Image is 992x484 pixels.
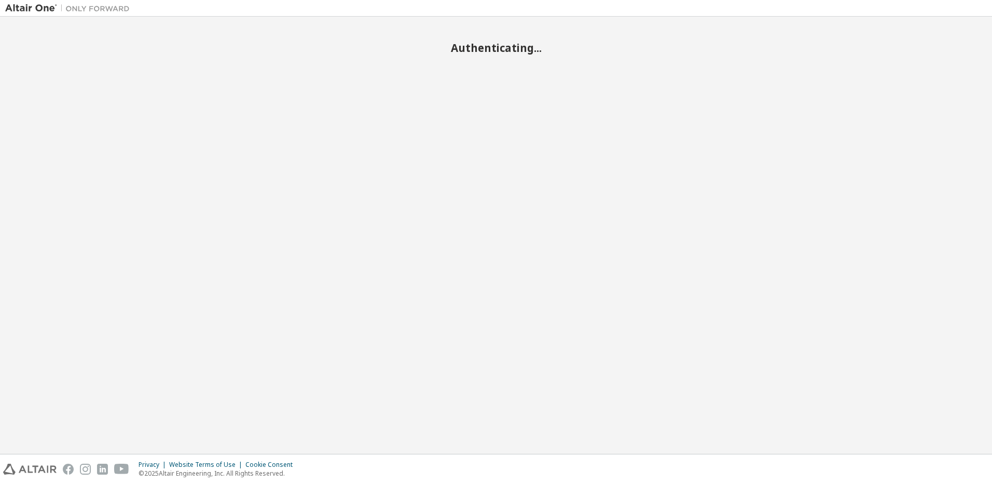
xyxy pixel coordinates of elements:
[5,41,987,55] h2: Authenticating...
[245,461,299,469] div: Cookie Consent
[63,464,74,475] img: facebook.svg
[139,469,299,478] p: © 2025 Altair Engineering, Inc. All Rights Reserved.
[5,3,135,14] img: Altair One
[139,461,169,469] div: Privacy
[3,464,57,475] img: altair_logo.svg
[114,464,129,475] img: youtube.svg
[169,461,245,469] div: Website Terms of Use
[80,464,91,475] img: instagram.svg
[97,464,108,475] img: linkedin.svg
